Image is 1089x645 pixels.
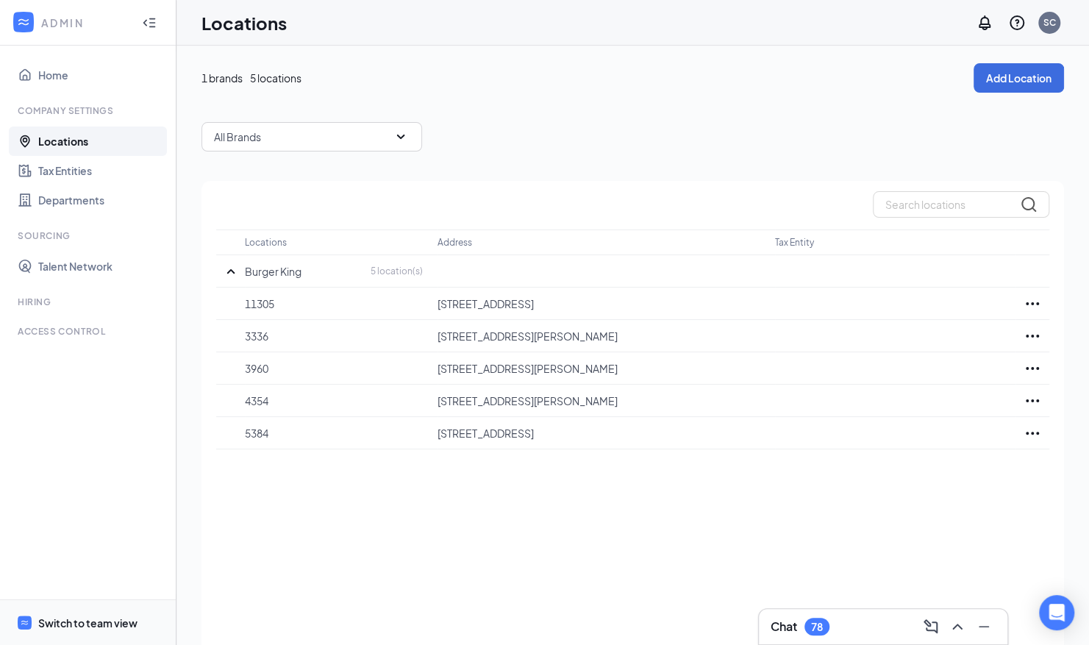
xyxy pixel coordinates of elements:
p: [STREET_ADDRESS][PERSON_NAME] [438,329,760,343]
svg: SmallChevronUp [222,263,240,280]
button: Minimize [972,615,996,638]
svg: Ellipses [1024,392,1041,410]
a: Departments [38,185,164,215]
p: Locations [245,236,287,249]
div: ADMIN [41,15,129,30]
span: 5 locations [250,70,301,86]
button: ChevronUp [946,615,969,638]
svg: ComposeMessage [922,618,940,635]
p: Burger King [245,264,301,279]
div: Sourcing [18,229,161,242]
h3: Chat [771,619,797,635]
p: [STREET_ADDRESS][PERSON_NAME] [438,393,760,408]
button: ComposeMessage [919,615,943,638]
button: Add Location [974,63,1064,93]
p: 3336 [245,329,423,343]
svg: Ellipses [1024,424,1041,442]
input: Search locations [873,191,1049,218]
p: 11305 [245,296,423,311]
p: Address [438,236,472,249]
svg: Ellipses [1024,295,1041,313]
div: Open Intercom Messenger [1039,595,1074,630]
span: 1 brands [201,70,243,86]
a: Home [38,60,164,90]
a: Locations [38,126,164,156]
svg: Ellipses [1024,327,1041,345]
svg: Ellipses [1024,360,1041,377]
h1: Locations [201,10,287,35]
p: [STREET_ADDRESS] [438,296,760,311]
div: Company Settings [18,104,161,117]
p: [STREET_ADDRESS][PERSON_NAME] [438,361,760,376]
div: 78 [811,621,823,633]
svg: Notifications [976,14,993,32]
p: All Brands [214,129,261,144]
p: 5 location(s) [371,265,423,277]
svg: Collapse [142,15,157,30]
a: Talent Network [38,252,164,281]
svg: ChevronUp [949,618,966,635]
div: Access control [18,325,161,338]
p: 4354 [245,393,423,408]
a: Tax Entities [38,156,164,185]
p: [STREET_ADDRESS] [438,426,760,441]
div: Hiring [18,296,161,308]
p: 5384 [245,426,423,441]
svg: MagnifyingGlass [1020,196,1038,213]
div: SC [1043,16,1056,29]
div: Switch to team view [38,616,138,630]
svg: QuestionInfo [1008,14,1026,32]
svg: WorkstreamLogo [20,618,29,627]
p: 3960 [245,361,423,376]
p: Tax Entity [775,236,814,249]
svg: WorkstreamLogo [16,15,31,29]
svg: Minimize [975,618,993,635]
svg: SmallChevronDown [392,128,410,146]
